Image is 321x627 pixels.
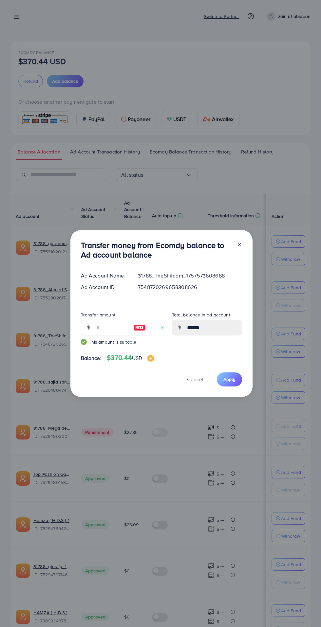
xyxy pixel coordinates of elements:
img: image [134,324,145,331]
span: Balance: [81,354,102,362]
button: Cancel [179,372,212,386]
img: image [147,355,154,362]
iframe: Chat [293,598,316,622]
img: guide [81,339,87,345]
h3: Transfer money from Ecomdy balance to Ad account balance [81,241,232,260]
button: Apply [217,372,242,386]
div: Ad Account ID [76,283,133,291]
span: Apply [223,376,236,383]
span: Cancel [187,376,203,383]
span: USD [132,354,142,362]
label: Transfer amount [81,312,115,318]
div: 31788_TheShifaam_1757573608688 [133,272,247,279]
div: 7548720269658308626 [133,283,247,291]
small: This amount is suitable [81,339,151,345]
label: Total balance in ad account [172,312,230,318]
div: Ad Account Name [76,272,133,279]
h4: $370.44 [107,354,154,362]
